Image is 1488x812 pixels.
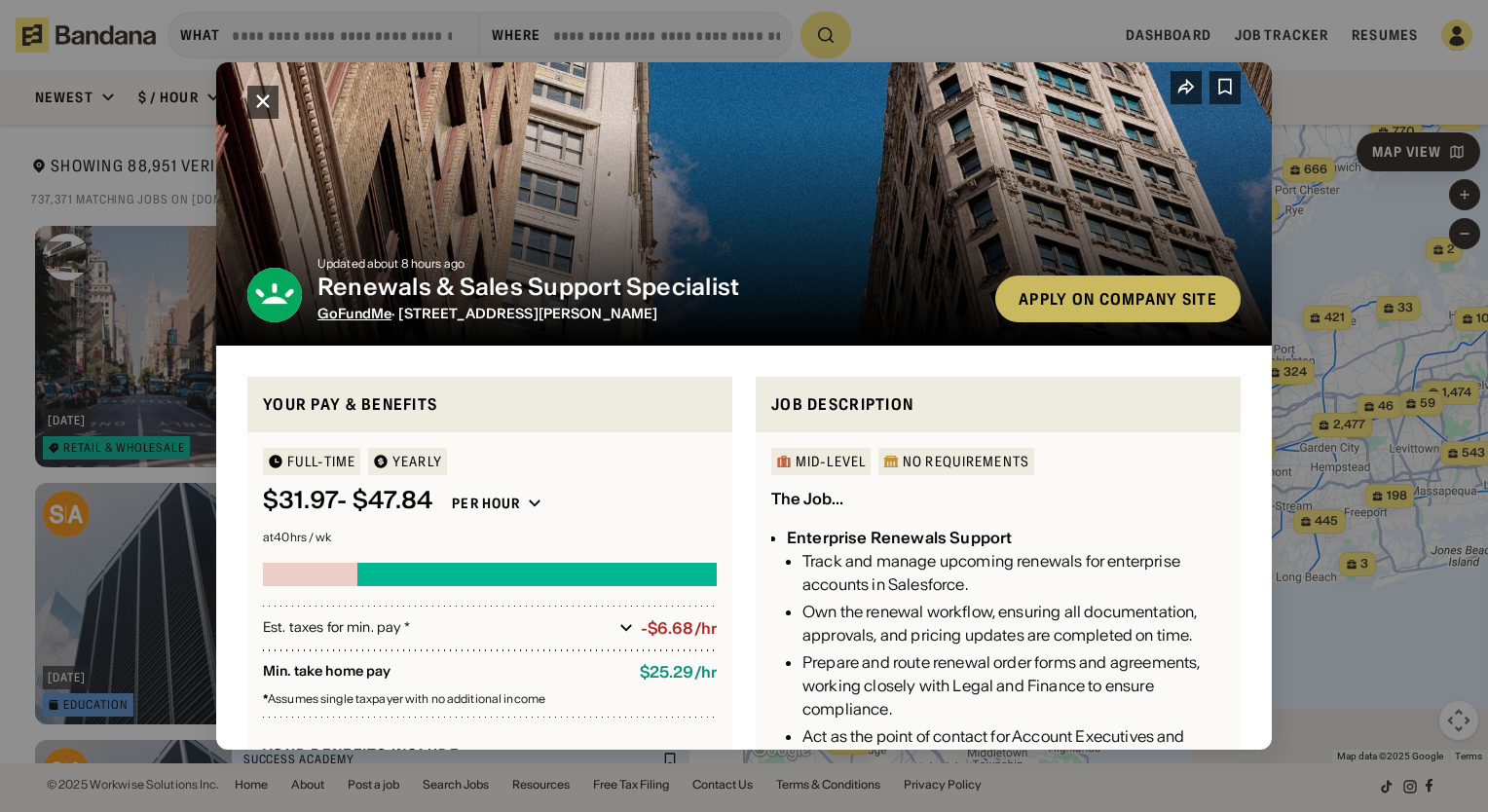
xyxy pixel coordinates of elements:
[802,549,1225,596] div: Track and manage upcoming renewals for enterprise accounts in Salesforce.
[317,258,980,270] div: Updated about 8 hours ago
[802,600,1225,646] div: Own the renewal workflow, ensuring all documentation, approvals, and pricing updates are complete...
[263,693,717,705] div: Assumes single taxpayer with no additional income
[263,532,717,543] div: at 40 hrs / wk
[452,495,520,512] div: Per hour
[263,663,624,682] div: Min. take home pay
[802,724,1225,794] div: Act as the point of contact for Account Executives and clients during the renewal process, delive...
[317,274,980,302] div: Renewals & Sales Support Specialist
[802,650,1225,720] div: Prepare and route renewal order forms and agreements, working closely with Legal and Finance to e...
[317,305,391,322] span: GoFundMe
[247,268,302,322] img: GoFundMe logo
[317,306,980,322] div: · [STREET_ADDRESS][PERSON_NAME]
[263,618,612,638] div: Est. taxes for min. pay *
[263,487,432,515] div: $ 31.97 - $47.84
[263,745,717,765] div: Your benefits include:
[263,392,717,417] div: Your pay & benefits
[392,455,442,468] div: YEARLY
[640,663,717,682] div: $ 25.29 / hr
[787,528,1012,547] div: Enterprise Renewals Support
[771,392,1225,417] div: Job Description
[771,489,844,508] div: The Job...
[1019,291,1217,307] div: Apply on company site
[641,619,717,638] div: -$6.68/hr
[796,455,866,468] div: Mid-Level
[287,455,355,468] div: Full-time
[903,455,1029,468] div: No Requirements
